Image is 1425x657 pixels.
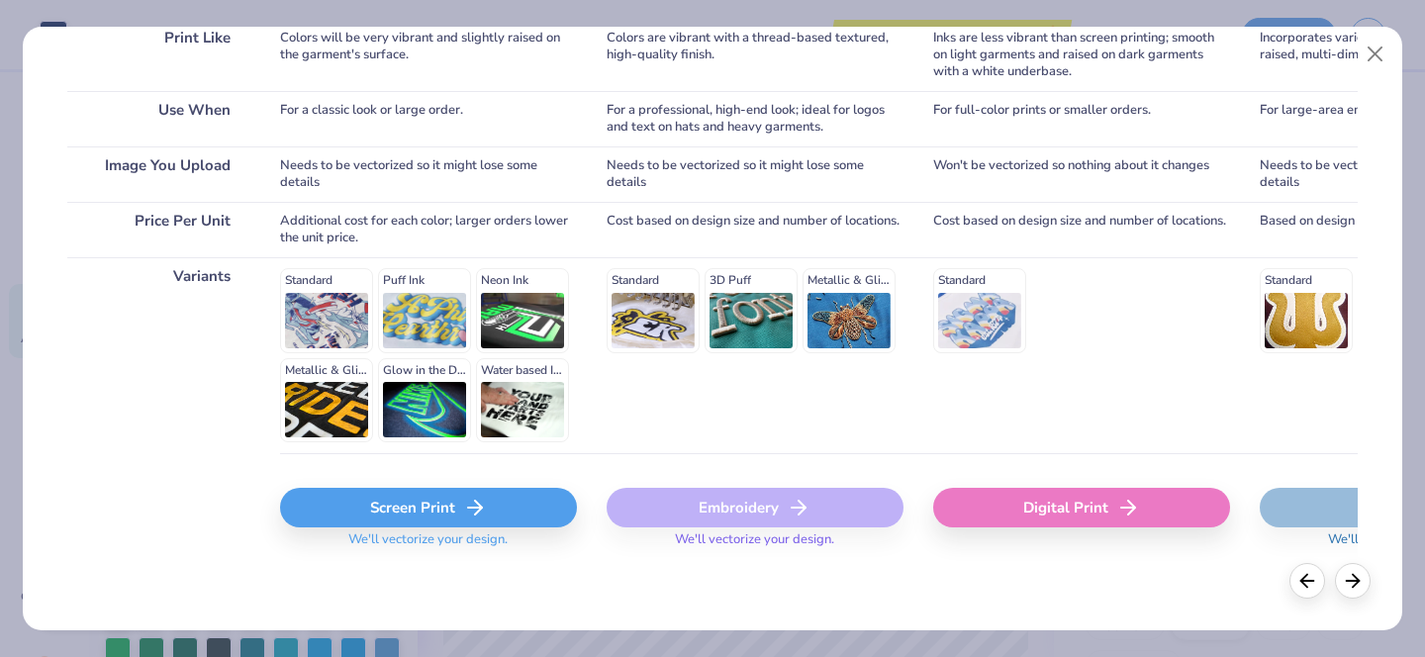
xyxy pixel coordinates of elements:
div: Variants [67,257,250,453]
div: Screen Print [280,488,577,527]
span: We'll vectorize your design. [340,531,516,560]
div: Inks are less vibrant than screen printing; smooth on light garments and raised on dark garments ... [933,19,1230,91]
div: For a professional, high-end look; ideal for logos and text on hats and heavy garments. [607,91,903,146]
div: Embroidery [607,488,903,527]
div: Needs to be vectorized so it might lose some details [607,146,903,202]
div: Print Like [67,19,250,91]
div: Needs to be vectorized so it might lose some details [280,146,577,202]
div: Colors will be very vibrant and slightly raised on the garment's surface. [280,19,577,91]
div: Won't be vectorized so nothing about it changes [933,146,1230,202]
div: Price Per Unit [67,202,250,257]
div: Use When [67,91,250,146]
div: Additional cost for each color; larger orders lower the unit price. [280,202,577,257]
div: Digital Print [933,488,1230,527]
div: Image You Upload [67,146,250,202]
button: Close [1357,36,1394,73]
div: For a classic look or large order. [280,91,577,146]
span: We'll vectorize your design. [667,531,842,560]
div: Cost based on design size and number of locations. [607,202,903,257]
div: Cost based on design size and number of locations. [933,202,1230,257]
div: For full-color prints or smaller orders. [933,91,1230,146]
div: Colors are vibrant with a thread-based textured, high-quality finish. [607,19,903,91]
